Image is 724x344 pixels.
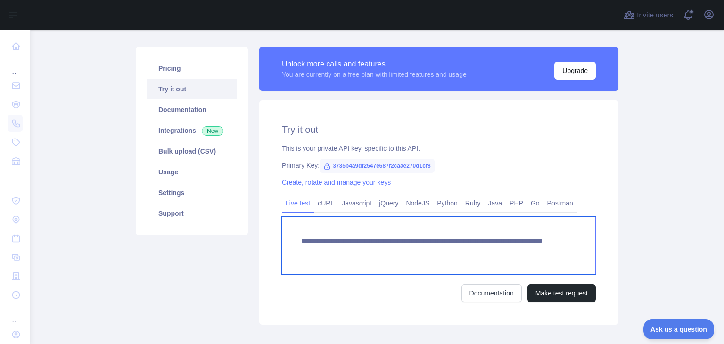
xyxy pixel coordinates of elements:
[637,10,673,21] span: Invite users
[282,179,391,186] a: Create, rotate and manage your keys
[433,196,461,211] a: Python
[8,57,23,75] div: ...
[147,182,237,203] a: Settings
[147,99,237,120] a: Documentation
[147,141,237,162] a: Bulk upload (CSV)
[643,319,715,339] iframe: Toggle Customer Support
[282,161,596,170] div: Primary Key:
[147,58,237,79] a: Pricing
[461,284,522,302] a: Documentation
[282,196,314,211] a: Live test
[338,196,375,211] a: Javascript
[506,196,527,211] a: PHP
[461,196,485,211] a: Ruby
[320,159,435,173] span: 3735b4a9df2547e687f2caae270d1cf8
[554,62,596,80] button: Upgrade
[282,144,596,153] div: This is your private API key, specific to this API.
[202,126,223,136] span: New
[622,8,675,23] button: Invite users
[375,196,402,211] a: jQuery
[147,162,237,182] a: Usage
[527,196,543,211] a: Go
[314,196,338,211] a: cURL
[282,58,467,70] div: Unlock more calls and features
[282,123,596,136] h2: Try it out
[543,196,577,211] a: Postman
[8,305,23,324] div: ...
[8,172,23,190] div: ...
[147,79,237,99] a: Try it out
[282,70,467,79] div: You are currently on a free plan with limited features and usage
[147,203,237,224] a: Support
[485,196,506,211] a: Java
[147,120,237,141] a: Integrations New
[527,284,596,302] button: Make test request
[402,196,433,211] a: NodeJS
